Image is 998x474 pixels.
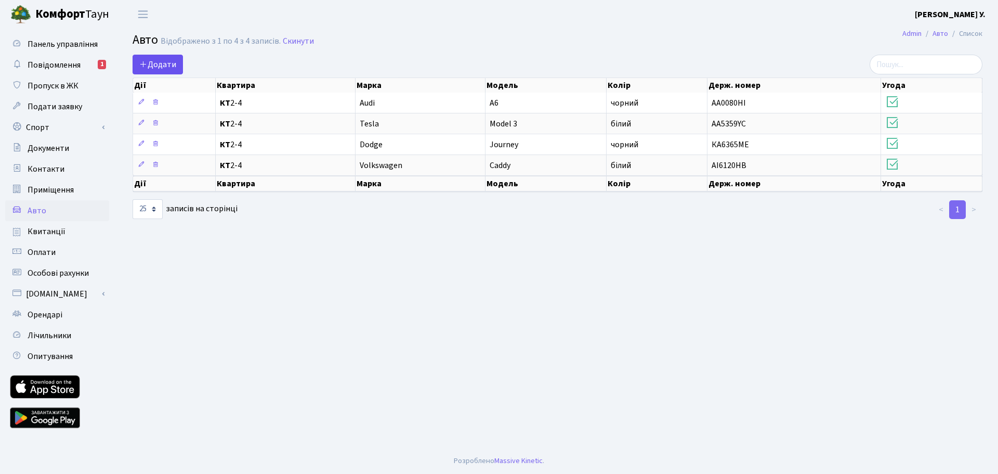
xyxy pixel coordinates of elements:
th: Модель [485,176,607,191]
span: Опитування [28,351,73,362]
a: Приміщення [5,180,109,200]
b: [PERSON_NAME] У. [915,9,986,20]
li: Список [948,28,982,40]
span: A6 [490,97,498,109]
a: Спорт [5,117,109,138]
div: 1 [98,60,106,69]
a: [PERSON_NAME] У. [915,8,986,21]
span: Авто [28,205,46,216]
a: Повідомлення1 [5,55,109,75]
span: Повідомлення [28,59,81,71]
input: Пошук... [870,55,982,74]
span: Journey [490,139,518,150]
a: Панель управління [5,34,109,55]
span: Audi [360,97,375,109]
span: білий [611,118,631,130]
span: Оплати [28,247,56,258]
span: 2-4 [220,161,351,170]
span: Приміщення [28,184,74,196]
th: Дії [133,78,216,93]
span: Tesla [360,118,379,130]
b: КТ [220,97,230,109]
span: Авто [133,31,158,49]
button: Переключити навігацію [130,6,156,23]
th: Марка [356,176,486,191]
a: Особові рахунки [5,263,109,284]
span: чорний [611,139,638,150]
span: Model 3 [490,118,517,130]
a: Авто [5,200,109,221]
b: Комфорт [35,6,85,22]
a: Опитування [5,346,109,367]
span: AA0080HI [712,97,746,109]
a: Massive Kinetic [494,455,543,466]
b: КТ [220,139,230,150]
a: Квитанції [5,221,109,242]
span: Особові рахунки [28,267,89,279]
a: Лічильники [5,325,109,346]
span: Volkswagen [360,160,402,171]
a: Admin [902,28,922,39]
a: Контакти [5,159,109,180]
div: Розроблено . [454,455,544,467]
a: Оплати [5,242,109,263]
th: Дії [133,176,216,191]
span: 2-4 [220,140,351,149]
span: Документи [28,143,69,154]
a: 1 [949,200,966,219]
span: КА6365МЕ [712,139,749,150]
th: Квартира [216,78,356,93]
span: АА5359YC [712,118,746,130]
a: Скинути [283,36,314,46]
span: Орендарі [28,309,62,321]
select: записів на сторінці [133,199,163,219]
th: Держ. номер [707,176,881,191]
span: Пропуск в ЖК [28,80,78,92]
span: 2-4 [220,120,351,128]
th: Колір [607,78,707,93]
b: КТ [220,160,230,171]
span: Панель управління [28,39,98,50]
b: КТ [220,118,230,130]
span: АІ6120НВ [712,160,746,171]
span: Квитанції [28,226,65,237]
span: 2-4 [220,99,351,107]
th: Держ. номер [707,78,881,93]
span: білий [611,160,631,171]
a: [DOMAIN_NAME] [5,284,109,304]
nav: breadcrumb [887,23,998,45]
span: Контакти [28,163,64,175]
a: Пропуск в ЖК [5,75,109,96]
label: записів на сторінці [133,199,238,219]
span: Подати заявку [28,101,82,112]
th: Квартира [216,176,356,191]
th: Колір [607,176,707,191]
span: чорний [611,97,638,109]
th: Угода [881,176,982,191]
th: Марка [356,78,486,93]
a: Орендарі [5,304,109,325]
span: Dodge [360,139,383,150]
a: Документи [5,138,109,159]
a: Авто [933,28,948,39]
a: Подати заявку [5,96,109,117]
img: logo.png [10,4,31,25]
th: Угода [881,78,982,93]
span: Додати [139,59,176,70]
a: Додати [133,55,183,74]
div: Відображено з 1 по 4 з 4 записів. [161,36,281,46]
span: Таун [35,6,109,23]
th: Модель [485,78,607,93]
span: Caddy [490,160,510,171]
span: Лічильники [28,330,71,341]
